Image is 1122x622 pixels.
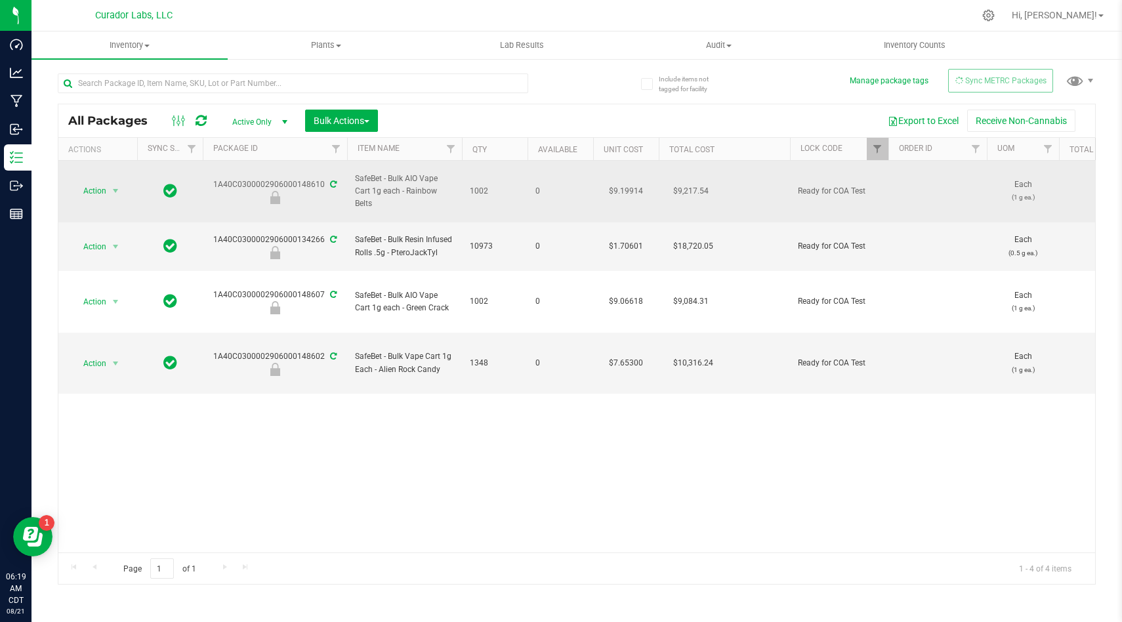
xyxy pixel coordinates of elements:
[948,69,1053,93] button: Sync METRC Packages
[228,39,423,51] span: Plants
[201,234,349,259] div: 1A40C0300002906000134266
[355,350,454,375] span: SafeBet - Bulk Vape Cart 1g Each - Alien Rock Candy
[10,66,23,79] inline-svg: Analytics
[798,240,881,253] span: Ready for COA Test
[667,182,715,201] span: $9,217.54
[1037,138,1059,160] a: Filter
[470,295,520,308] span: 1002
[163,182,177,200] span: In Sync
[621,39,816,51] span: Audit
[108,293,124,311] span: select
[965,76,1047,85] span: Sync METRC Packages
[328,235,337,244] span: Sync from Compliance System
[440,138,462,160] a: Filter
[593,161,659,222] td: $9.19914
[593,271,659,333] td: $9.06618
[1012,10,1097,20] span: Hi, [PERSON_NAME]!
[13,517,52,556] iframe: Resource center
[10,94,23,108] inline-svg: Manufacturing
[470,357,520,369] span: 1348
[358,144,400,153] a: Item Name
[538,145,577,154] a: Available
[68,145,132,154] div: Actions
[817,31,1013,59] a: Inventory Counts
[995,247,1051,259] p: (0.5 g ea.)
[980,9,997,22] div: Manage settings
[328,290,337,299] span: Sync from Compliance System
[604,145,643,154] a: Unit Cost
[201,350,349,376] div: 1A40C0300002906000148602
[535,185,585,197] span: 0
[669,145,715,154] a: Total Cost
[6,571,26,606] p: 06:19 AM CDT
[10,179,23,192] inline-svg: Outbound
[355,234,454,259] span: SafeBet - Bulk Resin Infused Rolls .5g - PteroJackTyl
[1008,558,1082,578] span: 1 - 4 of 4 items
[68,114,161,128] span: All Packages
[879,110,967,132] button: Export to Excel
[798,357,881,369] span: Ready for COA Test
[213,144,258,153] a: Package ID
[72,182,107,200] span: Action
[228,31,424,59] a: Plants
[866,39,963,51] span: Inventory Counts
[163,354,177,372] span: In Sync
[355,289,454,314] span: SafeBet - Bulk AIO Vape Cart 1g each - Green Crack
[181,138,203,160] a: Filter
[995,350,1051,375] span: Each
[10,38,23,51] inline-svg: Dashboard
[201,363,349,376] div: Ready for COA Test
[201,191,349,204] div: Ready for COA Test
[31,31,228,59] a: Inventory
[798,295,881,308] span: Ready for COA Test
[72,293,107,311] span: Action
[482,39,562,51] span: Lab Results
[10,207,23,220] inline-svg: Reports
[967,110,1075,132] button: Receive Non-Cannabis
[108,354,124,373] span: select
[867,138,888,160] a: Filter
[997,144,1014,153] a: UOM
[899,144,932,153] a: Order Id
[800,144,842,153] a: Lock Code
[10,151,23,164] inline-svg: Inventory
[314,115,369,126] span: Bulk Actions
[798,185,881,197] span: Ready for COA Test
[328,352,337,361] span: Sync from Compliance System
[305,110,378,132] button: Bulk Actions
[31,39,228,51] span: Inventory
[325,138,347,160] a: Filter
[667,354,720,373] span: $10,316.24
[424,31,620,59] a: Lab Results
[995,289,1051,314] span: Each
[1070,145,1117,154] a: Total THC%
[58,73,528,93] input: Search Package ID, Item Name, SKU, Lot or Part Number...
[535,295,585,308] span: 0
[72,354,107,373] span: Action
[470,240,520,253] span: 10973
[593,333,659,394] td: $7.65300
[995,178,1051,203] span: Each
[201,289,349,314] div: 1A40C0300002906000148607
[108,182,124,200] span: select
[201,246,349,259] div: Ready for COA Test
[150,558,174,579] input: 1
[201,301,349,314] div: Ready for COA Test
[593,222,659,272] td: $1.70601
[965,138,987,160] a: Filter
[163,237,177,255] span: In Sync
[163,292,177,310] span: In Sync
[995,302,1051,314] p: (1 g ea.)
[6,606,26,616] p: 08/21
[535,240,585,253] span: 0
[108,238,124,256] span: select
[472,145,487,154] a: Qty
[659,74,724,94] span: Include items not tagged for facility
[72,238,107,256] span: Action
[535,357,585,369] span: 0
[850,75,928,87] button: Manage package tags
[201,178,349,204] div: 1A40C0300002906000148610
[995,234,1051,259] span: Each
[148,144,198,153] a: Sync Status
